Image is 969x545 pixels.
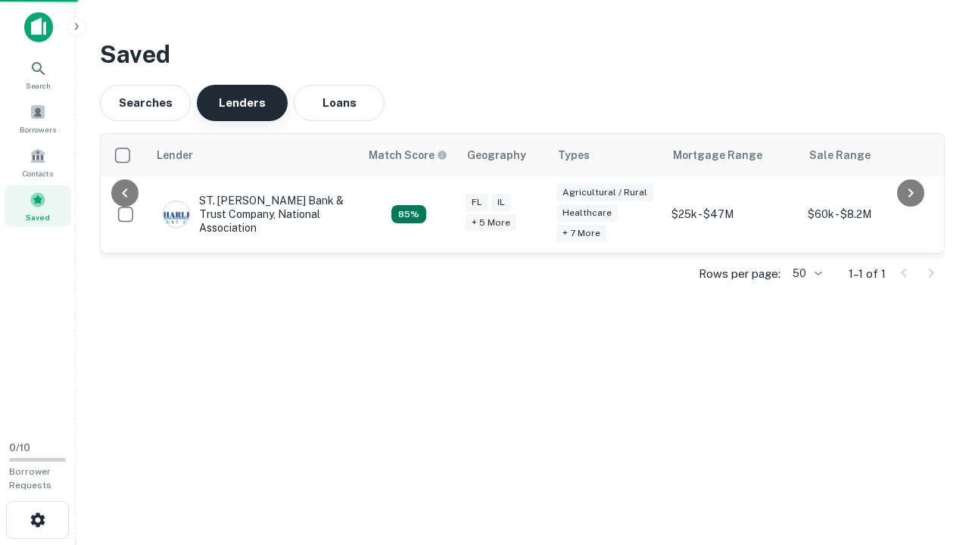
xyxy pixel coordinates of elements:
[391,205,426,223] div: Capitalize uses an advanced AI algorithm to match your search with the best lender. The match sco...
[809,146,871,164] div: Sale Range
[157,146,193,164] div: Lender
[100,36,945,73] h3: Saved
[197,85,288,121] button: Lenders
[9,442,30,453] span: 0 / 10
[164,201,189,227] img: picture
[491,194,511,211] div: IL
[556,225,606,242] div: + 7 more
[148,134,360,176] th: Lender
[556,204,618,222] div: Healthcare
[893,424,969,497] iframe: Chat Widget
[673,146,762,164] div: Mortgage Range
[294,85,385,121] button: Loans
[100,85,191,121] button: Searches
[23,167,53,179] span: Contacts
[5,185,71,226] a: Saved
[699,265,780,283] p: Rows per page:
[849,265,886,283] p: 1–1 of 1
[20,123,56,135] span: Borrowers
[549,134,664,176] th: Types
[664,176,800,253] td: $25k - $47M
[458,134,549,176] th: Geography
[800,176,936,253] td: $60k - $8.2M
[9,466,51,490] span: Borrower Requests
[360,134,458,176] th: Capitalize uses an advanced AI algorithm to match your search with the best lender. The match sco...
[466,194,488,211] div: FL
[369,147,444,163] h6: Match Score
[556,184,653,201] div: Agricultural / Rural
[24,12,53,42] img: capitalize-icon.png
[26,79,51,92] span: Search
[800,134,936,176] th: Sale Range
[787,263,824,285] div: 50
[467,146,526,164] div: Geography
[369,147,447,163] div: Capitalize uses an advanced AI algorithm to match your search with the best lender. The match sco...
[163,194,344,235] div: ST. [PERSON_NAME] Bank & Trust Company, National Association
[466,214,516,232] div: + 5 more
[664,134,800,176] th: Mortgage Range
[5,98,71,139] a: Borrowers
[558,146,590,164] div: Types
[26,211,50,223] span: Saved
[5,142,71,182] a: Contacts
[5,54,71,95] a: Search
